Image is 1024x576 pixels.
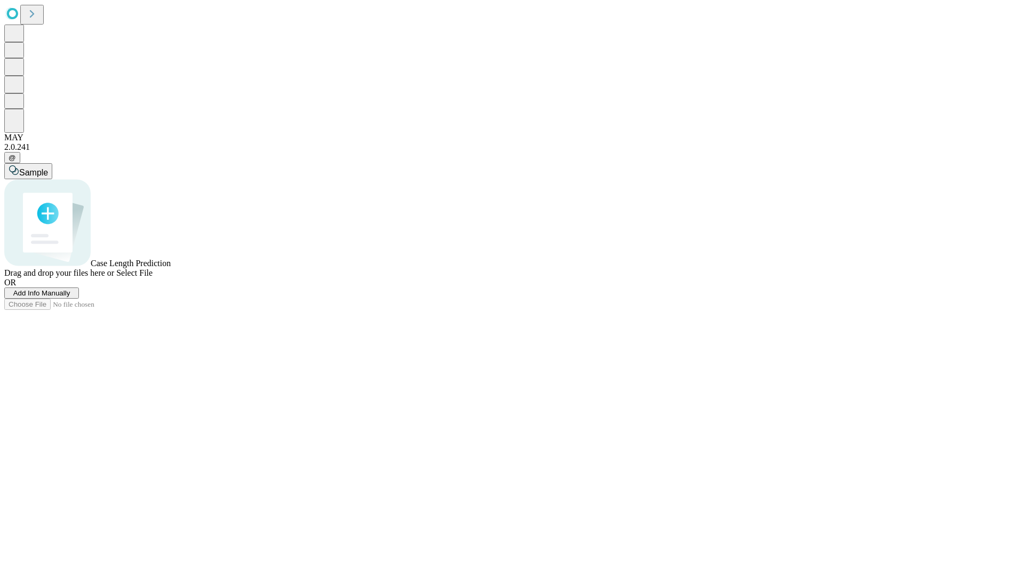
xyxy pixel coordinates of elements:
span: Add Info Manually [13,289,70,297]
span: Drag and drop your files here or [4,268,114,277]
span: OR [4,278,16,287]
button: Add Info Manually [4,287,79,299]
span: Select File [116,268,153,277]
span: Case Length Prediction [91,259,171,268]
div: MAY [4,133,1020,142]
button: Sample [4,163,52,179]
button: @ [4,152,20,163]
span: @ [9,154,16,162]
span: Sample [19,168,48,177]
div: 2.0.241 [4,142,1020,152]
